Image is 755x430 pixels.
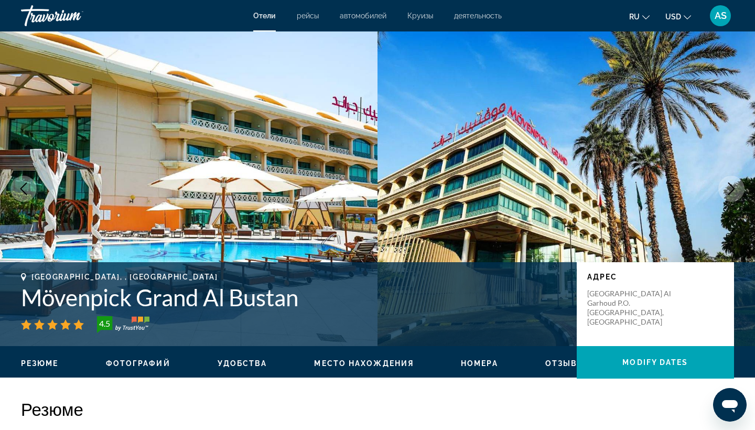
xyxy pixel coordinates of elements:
a: Круизы [407,12,433,20]
button: Change currency [665,9,691,24]
button: Modify Dates [577,346,734,379]
a: Travorium [21,2,126,29]
button: Резюме [21,359,59,368]
a: рейсы [297,12,319,20]
a: Отели [253,12,276,20]
button: Next image [718,176,745,202]
button: Место нахождения [314,359,414,368]
img: TrustYou guest rating badge [97,316,149,333]
button: Фотографий [106,359,170,368]
h2: Резюме [21,399,734,420]
iframe: Кнопка запуска окна обмена сообщениями [713,388,747,422]
a: деятельность [454,12,502,20]
button: User Menu [707,5,734,27]
button: Change language [629,9,650,24]
p: [GEOGRAPHIC_DATA] Al Garhoud P.O. [GEOGRAPHIC_DATA], [GEOGRAPHIC_DATA] [587,289,671,327]
span: USD [665,13,681,21]
span: ru [629,13,640,21]
a: автомобилей [340,12,386,20]
button: Удобства [218,359,267,368]
span: [GEOGRAPHIC_DATA], , [GEOGRAPHIC_DATA] [31,273,218,281]
span: Modify Dates [622,358,688,367]
div: 4.5 [94,317,115,330]
p: адрес [587,273,724,281]
button: Отзывы [545,359,586,368]
span: AS [715,10,727,21]
h1: Mövenpick Grand Al Bustan [21,284,566,311]
button: Previous image [10,176,37,202]
button: Номера [461,359,498,368]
